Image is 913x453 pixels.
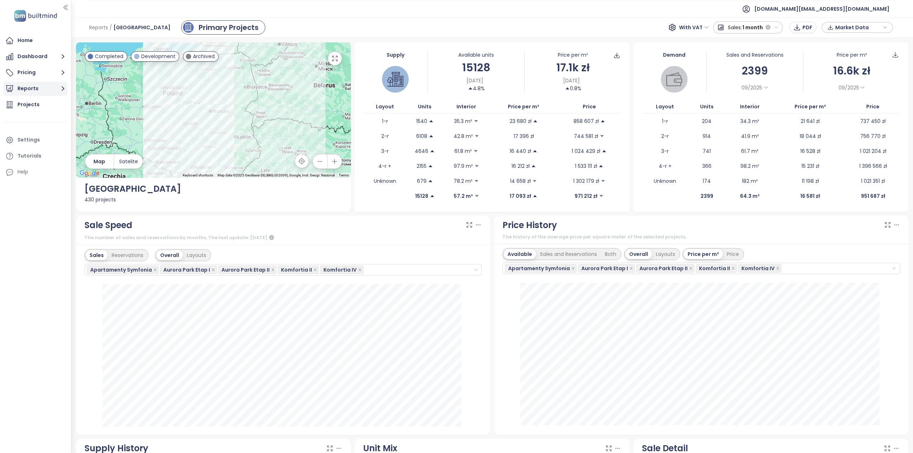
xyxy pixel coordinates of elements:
[642,100,688,114] th: Layout
[504,249,536,259] div: Available
[17,100,40,109] div: Projects
[563,77,580,84] span: [DATE]
[826,22,889,33] div: button
[12,9,59,23] img: logo
[510,147,531,155] p: 16 440 zł
[557,100,621,114] th: Price
[474,119,479,124] span: caret-down
[565,86,570,91] span: caret-up
[17,168,28,176] div: Help
[801,162,819,170] p: 15 231 zł
[85,218,132,232] div: Sale Speed
[428,179,433,184] span: caret-up
[790,22,816,33] button: PDF
[474,134,479,139] span: caret-down
[415,192,428,200] p: 15128
[702,117,711,125] p: 204
[741,264,775,272] span: Komfortia IV
[428,164,433,169] span: caret-up
[417,177,427,185] p: 679
[218,173,335,177] span: Map data ©2025 GeoBasis-DE/BKG (©2009), Google, Inst. Geogr. Nacional
[4,133,67,147] a: Settings
[363,144,407,159] td: 3-r
[339,173,349,177] a: Terms (opens in new tab)
[743,21,763,34] span: 1 month
[696,264,737,273] span: Komfortia II
[320,266,363,274] span: Komfortia IV
[468,86,473,91] span: caret-up
[508,264,570,272] span: Apartamenty Symfonia
[156,250,183,260] div: Overall
[510,117,531,125] p: 23 680 zł
[87,266,159,274] span: Apartamenty Symfonia
[86,250,108,260] div: Sales
[600,119,605,124] span: caret-up
[740,117,759,125] p: 34.3 m²
[90,266,152,274] span: Apartamenty Symfonia
[78,169,101,178] a: Open this area in Google Maps (opens a new window)
[532,149,537,154] span: caret-up
[838,84,859,92] span: 09/2025
[430,194,435,199] span: caret-up
[416,117,427,125] p: 1540
[860,147,886,155] p: 1 021 204 zł
[642,51,707,59] div: Demand
[703,177,711,185] p: 174
[503,218,557,232] div: Price History
[119,158,138,165] span: Satelite
[503,233,900,241] div: The history of the average price per square meter of the selected projects.
[113,21,170,34] span: [GEOGRAPHIC_DATA]
[109,21,112,34] span: /
[525,59,621,76] div: 17.1k zł
[4,149,67,163] a: Tutorials
[536,249,601,259] div: Sales and Reservations
[4,165,67,179] div: Help
[575,162,597,170] p: 1 533 111 zł
[474,194,479,199] span: caret-down
[861,177,885,185] p: 1 021 351 zł
[4,66,67,80] button: Pricing
[443,100,490,114] th: Interior
[572,147,600,155] p: 1 024 429 zł
[861,192,885,200] p: 951 687 zł
[417,162,427,170] p: 2155
[531,164,536,169] span: caret-up
[731,267,735,270] span: close
[837,51,867,59] div: Price per m²
[278,266,319,274] span: Komfortia II
[363,51,428,59] div: Supply
[313,268,317,272] span: close
[689,267,693,270] span: close
[218,266,276,274] span: Aurora Park Etap II
[860,117,886,125] p: 737 450 zł
[85,154,114,169] button: Map
[776,267,780,270] span: close
[629,267,633,270] span: close
[601,249,620,259] div: Both
[199,22,259,33] div: Primary Projects
[801,117,820,125] p: 21 641 zł
[474,179,479,184] span: caret-down
[183,173,213,178] button: Keyboard shortcuts
[363,114,407,129] td: 1-r
[740,192,760,200] p: 64.3 m²
[581,264,628,272] span: Aurora Park Etap I
[738,264,781,273] span: Komfortia IV
[428,51,524,59] div: Available units
[702,162,711,170] p: 366
[573,117,599,125] p: 858 607 zł
[153,268,157,272] span: close
[846,100,900,114] th: Price
[533,119,538,124] span: caret-up
[363,129,407,144] td: 2-r
[429,119,434,124] span: caret-up
[363,100,407,114] th: Layout
[707,51,803,59] div: Sales and Reservations
[17,151,41,160] div: Tutorials
[578,264,635,273] span: Aurora Park Etap I
[468,84,485,92] div: 4.8%
[363,174,407,189] td: Unknown
[598,164,603,169] span: caret-up
[642,144,688,159] td: 3-r
[114,154,143,169] button: Satelite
